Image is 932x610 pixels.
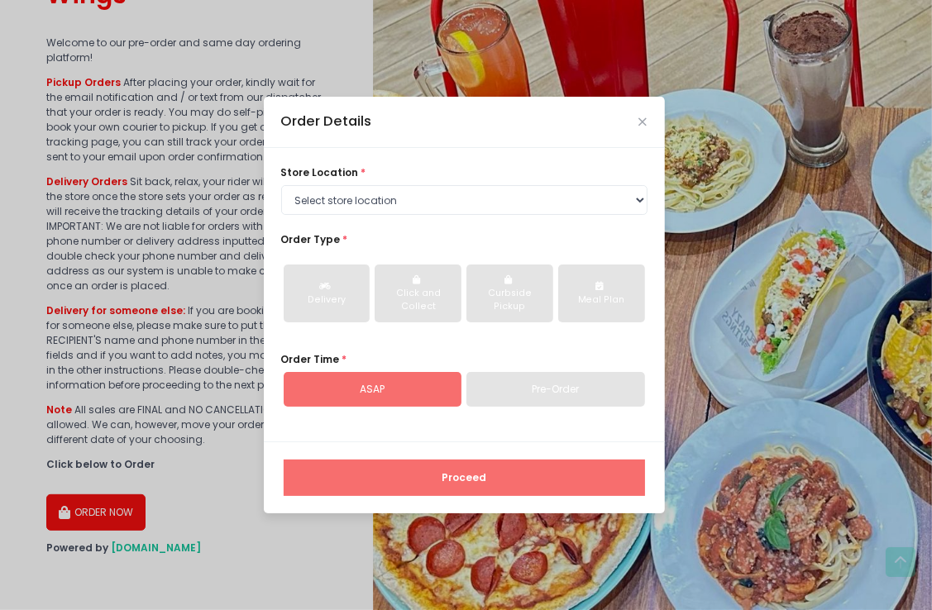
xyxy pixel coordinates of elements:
[281,352,340,366] span: Order Time
[477,287,542,313] div: Curbside Pickup
[639,118,648,126] button: Close
[385,287,451,313] div: Click and Collect
[284,264,370,322] button: Delivery
[284,460,645,496] button: Proceed
[569,293,634,307] div: Meal Plan
[375,264,461,322] button: Click and Collect
[466,264,553,322] button: Curbside Pickup
[281,165,359,179] span: store location
[281,112,372,132] div: Order Details
[281,232,341,246] span: Order Type
[558,264,645,322] button: Meal Plan
[294,293,360,307] div: Delivery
